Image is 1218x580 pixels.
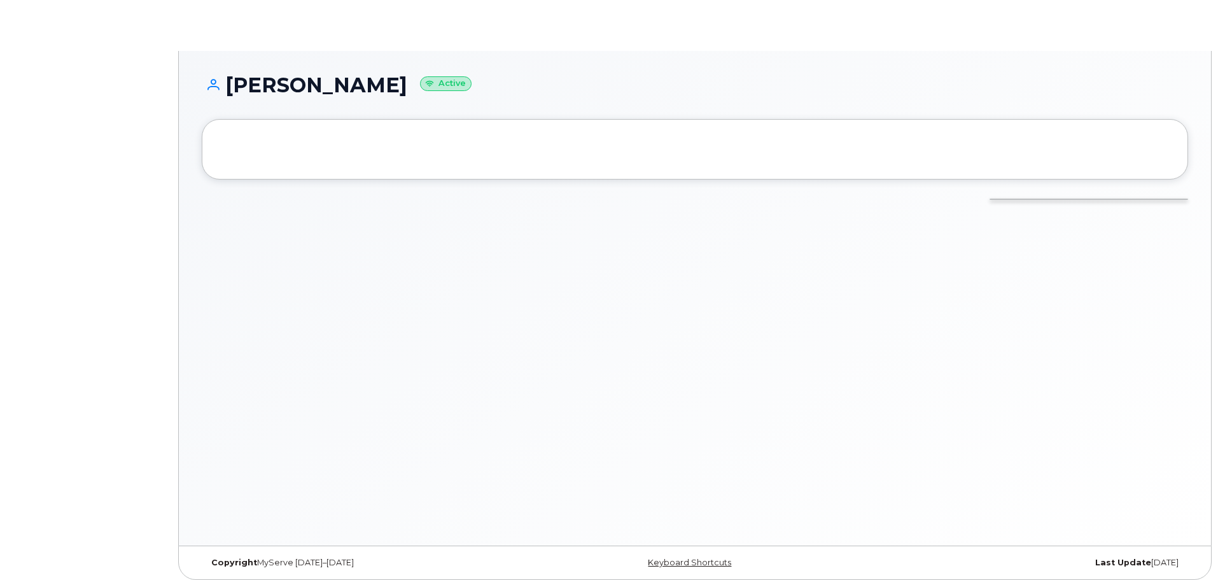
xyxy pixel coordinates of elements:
div: MyServe [DATE]–[DATE] [202,558,531,568]
strong: Last Update [1095,558,1151,567]
small: Active [420,76,472,91]
strong: Copyright [211,558,257,567]
h1: [PERSON_NAME] [202,74,1188,96]
div: [DATE] [859,558,1188,568]
a: Keyboard Shortcuts [648,558,731,567]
